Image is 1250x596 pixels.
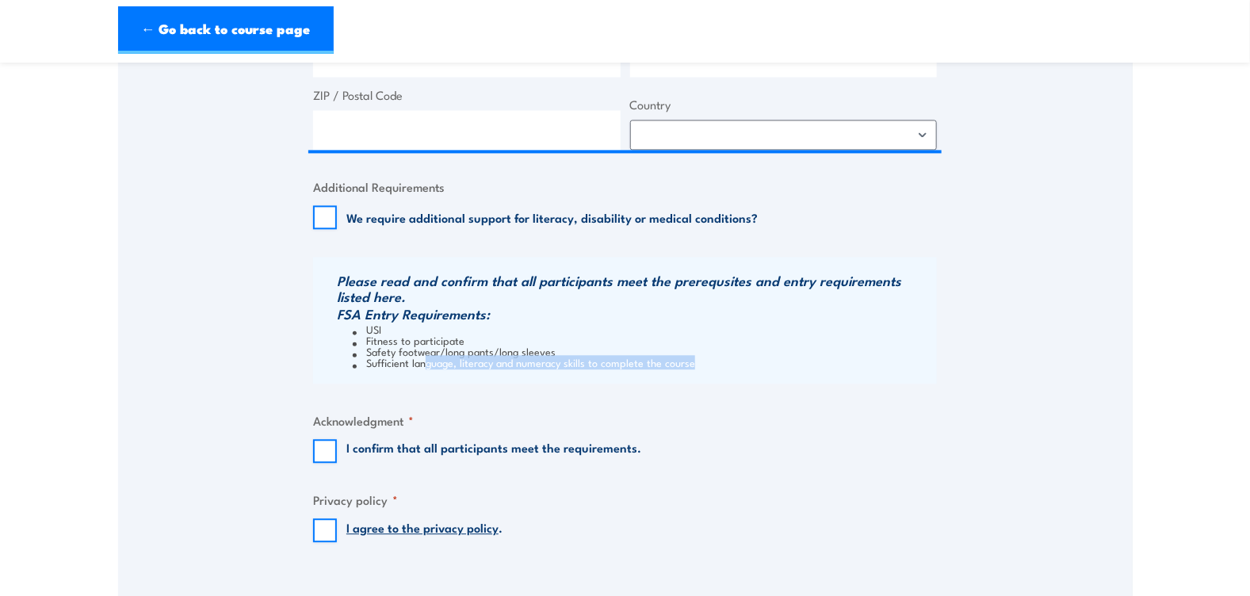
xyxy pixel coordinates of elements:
[346,518,499,536] a: I agree to the privacy policy
[346,439,641,463] label: I confirm that all participants meet the requirements.
[313,411,414,430] legend: Acknowledgment
[313,178,445,196] legend: Additional Requirements
[337,273,933,304] h3: Please read and confirm that all participants meet the prerequsites and entry requirements listed...
[337,306,933,322] h3: FSA Entry Requirements:
[346,518,503,542] label: .
[346,209,758,225] label: We require additional support for literacy, disability or medical conditions?
[353,357,933,368] li: Sufficient language, literacy and numeracy skills to complete the course
[118,6,334,54] a: ← Go back to course page
[313,491,398,509] legend: Privacy policy
[353,346,933,357] li: Safety footwear/long pants/long sleeves
[630,96,938,114] label: Country
[353,334,933,346] li: Fitness to participate
[313,86,621,105] label: ZIP / Postal Code
[353,323,933,334] li: USI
